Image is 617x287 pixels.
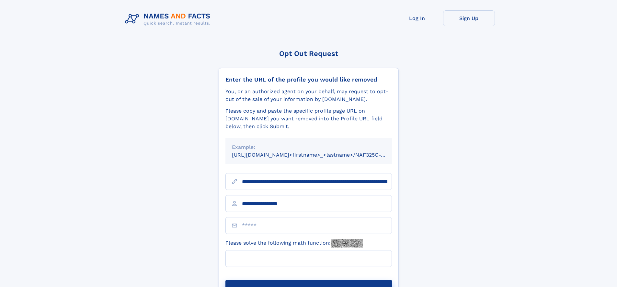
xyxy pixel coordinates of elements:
[232,152,404,158] small: [URL][DOMAIN_NAME]<firstname>_<lastname>/NAF325G-xxxxxxxx
[443,10,495,26] a: Sign Up
[225,239,363,248] label: Please solve the following math function:
[225,88,392,103] div: You, or an authorized agent on your behalf, may request to opt-out of the sale of your informatio...
[391,10,443,26] a: Log In
[219,50,399,58] div: Opt Out Request
[232,143,385,151] div: Example:
[122,10,216,28] img: Logo Names and Facts
[225,76,392,83] div: Enter the URL of the profile you would like removed
[225,107,392,130] div: Please copy and paste the specific profile page URL on [DOMAIN_NAME] you want removed into the Pr...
